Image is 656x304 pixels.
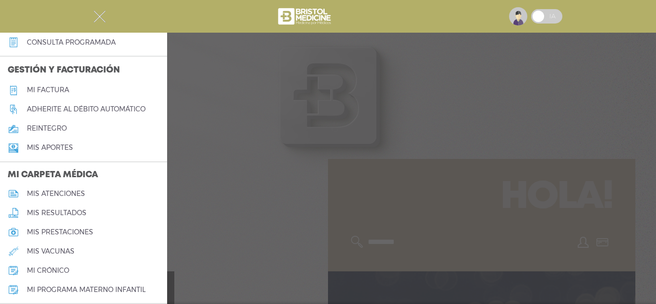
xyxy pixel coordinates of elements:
[27,144,73,152] h5: Mis aportes
[27,86,69,94] h5: Mi factura
[94,11,106,23] img: Cober_menu-close-white.svg
[27,105,146,113] h5: Adherite al débito automático
[509,7,527,25] img: profile-placeholder.svg
[27,286,146,294] h5: mi programa materno infantil
[27,124,67,133] h5: reintegro
[27,267,69,275] h5: mi crónico
[27,228,93,236] h5: mis prestaciones
[27,38,116,47] h5: consulta programada
[277,5,334,28] img: bristol-medicine-blanco.png
[27,190,85,198] h5: mis atenciones
[27,247,74,255] h5: mis vacunas
[27,209,86,217] h5: mis resultados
